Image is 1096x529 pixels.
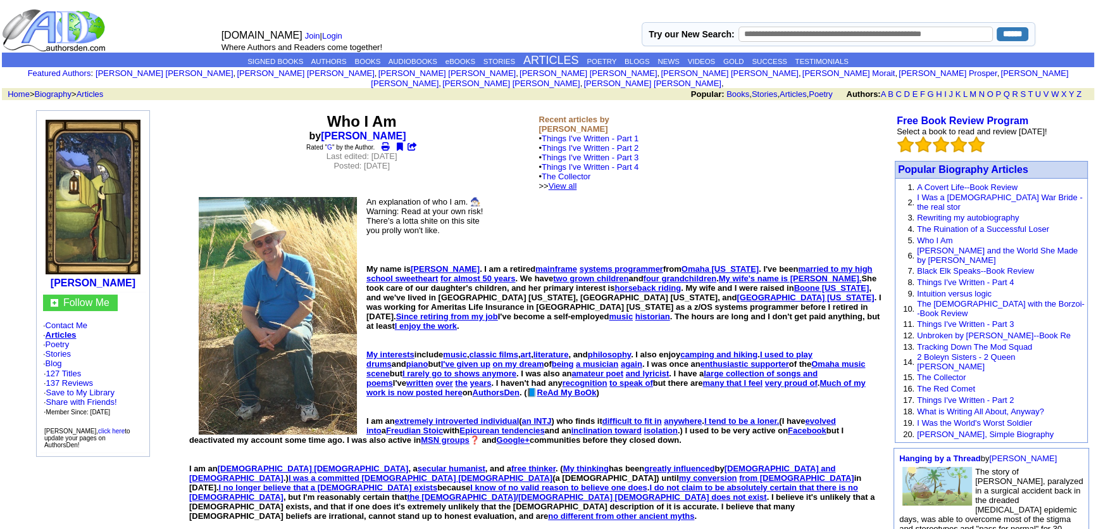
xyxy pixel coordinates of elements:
[917,331,1071,340] a: Unbroken by [PERSON_NAME]--Book Re
[903,395,914,405] font: 17.
[218,464,409,473] a: [DEMOGRAPHIC_DATA] [DEMOGRAPHIC_DATA]
[897,127,1047,136] font: Select a book to read and review [DATE]!
[897,70,899,77] font: i
[46,120,140,274] img: 112038.jpg
[897,136,914,153] img: bigemptystars.png
[366,264,873,283] a: married to my high school sweetheart
[51,299,58,307] img: gc.jpg
[907,277,914,287] font: 8.
[682,264,759,274] a: Omaha [US_STATE]
[903,304,914,314] font: 10.
[917,266,1034,276] a: Black Elk Speaks--Book Review
[247,58,303,65] a: SIGNED BOOKS
[46,397,117,407] a: Share with Friends!
[643,274,716,283] a: four grandchildren
[548,511,694,521] a: no different from other ancient myths
[1051,89,1059,99] a: W
[63,297,109,308] font: Follow Me
[571,369,623,378] a: amateur poet
[739,473,854,483] a: from [DEMOGRAPHIC_DATA]
[470,483,647,492] a: I know of no valid reason to believe one does
[96,68,233,78] a: [PERSON_NAME] [PERSON_NAME]
[539,153,638,191] font: •
[421,435,470,445] a: MSN groups
[723,80,725,87] font: i
[549,181,577,191] a: View all
[327,113,397,130] font: Who I Am
[46,340,70,349] a: Poetry
[780,89,807,99] a: Articles
[539,134,638,191] font: •
[897,115,1028,126] b: Free Book Review Program
[802,68,895,78] a: [PERSON_NAME] Morait
[1012,89,1018,99] a: R
[389,58,437,65] a: AUDIOBOOKS
[539,115,609,134] b: Recent articles by [PERSON_NAME]
[664,416,702,426] a: anywhere
[760,350,813,359] a: I used to play
[903,342,914,352] font: 13.
[602,416,662,426] a: difficult to fit in
[576,359,618,369] a: a musician
[917,430,1054,439] a: [PERSON_NAME], Simple Biography
[542,143,638,153] a: Things I've Written - Part 2
[51,277,135,288] b: [PERSON_NAME]
[435,378,452,388] a: over
[989,454,1057,463] a: [PERSON_NAME]
[219,483,438,492] a: I no longer believe that a [DEMOGRAPHIC_DATA] exists
[644,464,714,473] a: greatly influenced
[46,388,115,397] a: Save to My Library
[800,70,802,77] font: i
[904,89,909,99] a: D
[987,89,993,99] a: O
[221,30,302,41] font: [DOMAIN_NAME]
[366,369,818,388] a: large collection of songs and poems
[366,264,881,331] span: My name is . I am a retired from . I've been . We have and . She took care of our daughter's chil...
[903,407,914,416] font: 18.
[688,58,715,65] a: VIDEOS
[626,369,669,378] a: and lyricist
[917,373,966,382] a: The Collector
[920,89,925,99] a: F
[582,80,583,87] font: i
[701,359,789,369] a: enthusiastic supporter
[553,274,628,283] a: two grown children
[46,409,111,416] font: Member Since: [DATE]
[43,321,143,417] font: · · · · ·
[552,359,574,369] a: being
[520,350,531,359] a: art
[704,416,779,426] a: I tend to be a loner.
[1003,89,1009,99] a: Q
[371,68,1068,88] a: [PERSON_NAME] [PERSON_NAME]
[386,426,443,435] a: Freudian Stoic
[944,89,947,99] a: I
[680,350,757,359] a: camping and hiking
[907,198,914,207] font: 2.
[327,151,397,170] font: Last edited: [DATE] Posted: [DATE]
[46,378,93,388] a: 137 Reviews
[805,416,835,426] a: evolved
[809,89,833,99] a: Poetry
[407,492,766,502] a: the [DEMOGRAPHIC_DATA]/[DEMOGRAPHIC_DATA] [DEMOGRAPHIC_DATA] does not exist
[199,197,357,435] img: 78398.JPG
[237,68,374,78] a: [PERSON_NAME] [PERSON_NAME]
[440,274,516,283] a: for almost 50 years
[917,407,1044,416] a: What is Writing All About, Anyway?
[542,134,638,143] a: Things I've Written - Part 1
[903,430,914,439] font: 20.
[445,58,475,65] a: eBOOKS
[963,89,968,99] a: L
[535,264,577,274] a: mainframe
[917,277,1014,287] a: Things I've Written - Part 4
[366,197,483,235] font: An explanation of who I am. 🧙🏻‍♂️ Warning: Read at your own risk! There's a lotta shite on this s...
[441,80,442,87] font: i
[96,68,1068,88] font: , , , , , , , , , ,
[472,388,519,397] a: AuthorsDen
[396,312,498,321] a: Since retiring from my job
[28,68,93,78] font: :
[907,266,914,276] font: 7.
[189,464,835,483] a: [DEMOGRAPHIC_DATA] and [DEMOGRAPHIC_DATA]
[1028,89,1033,99] a: T
[483,58,515,65] a: STORIES
[907,182,914,192] font: 1.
